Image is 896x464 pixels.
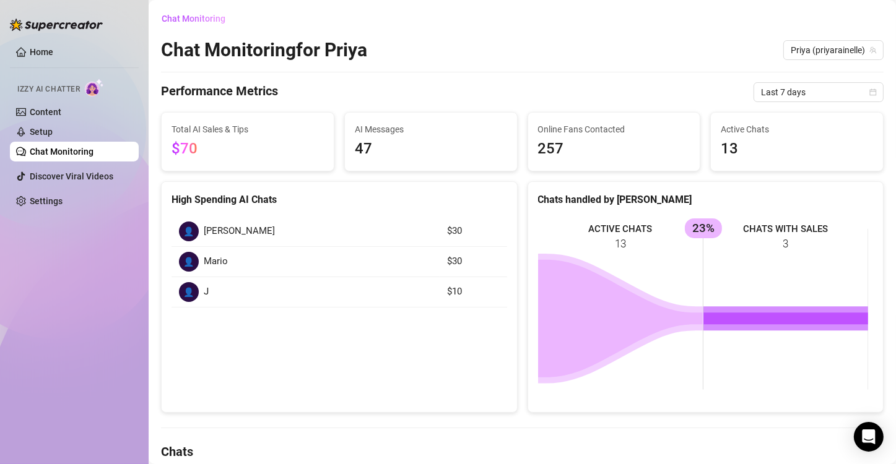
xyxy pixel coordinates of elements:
[355,122,507,136] span: AI Messages
[721,122,873,136] span: Active Chats
[30,147,94,157] a: Chat Monitoring
[10,19,103,31] img: logo-BBDzfeDw.svg
[179,282,199,302] div: 👤
[791,41,876,59] span: Priya (priyarainelle)
[179,252,199,272] div: 👤
[854,422,884,452] div: Open Intercom Messenger
[161,38,367,62] h2: Chat Monitoring for Priya
[161,443,884,460] h4: Chats
[17,84,80,95] span: Izzy AI Chatter
[355,137,507,161] span: 47
[30,47,53,57] a: Home
[761,83,876,101] span: Last 7 days
[161,82,278,102] h4: Performance Metrics
[447,224,499,239] article: $30
[179,221,199,241] div: 👤
[161,9,235,28] button: Chat Monitoring
[172,192,507,207] div: High Spending AI Chats
[447,254,499,269] article: $30
[869,88,877,96] span: calendar
[538,192,874,207] div: Chats handled by [PERSON_NAME]
[162,14,225,24] span: Chat Monitoring
[447,285,499,299] article: $10
[538,137,690,161] span: 257
[538,122,690,136] span: Online Fans Contacted
[204,254,228,269] span: Mario
[30,127,53,137] a: Setup
[172,122,324,136] span: Total AI Sales & Tips
[85,79,104,97] img: AI Chatter
[30,107,61,117] a: Content
[30,171,113,181] a: Discover Viral Videos
[204,285,209,299] span: J
[30,196,63,206] a: Settings
[172,140,198,157] span: $70
[721,137,873,161] span: 13
[869,46,877,54] span: team
[204,224,275,239] span: [PERSON_NAME]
